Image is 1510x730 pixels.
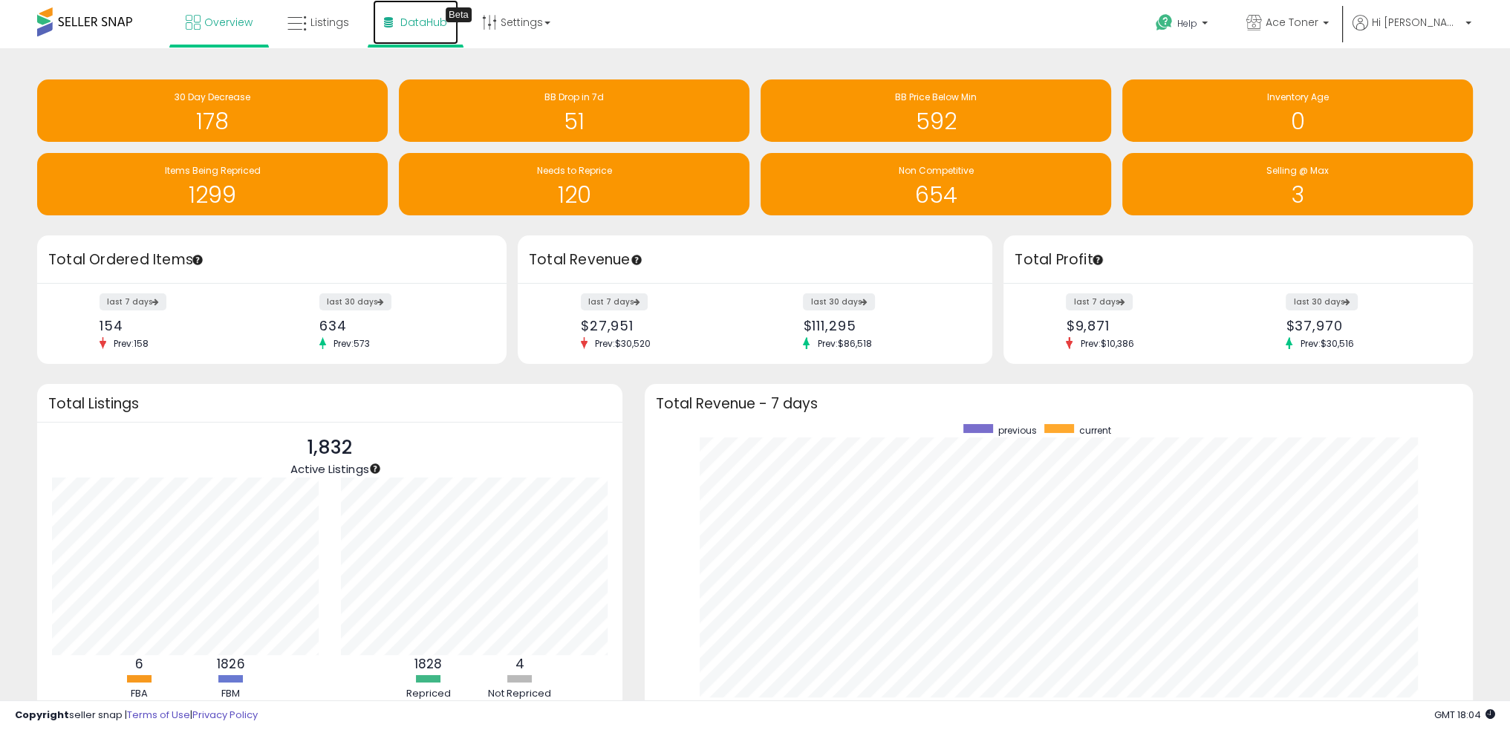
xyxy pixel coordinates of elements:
[100,318,261,333] div: 154
[1015,250,1462,270] h3: Total Profit
[537,164,612,177] span: Needs to Reprice
[319,293,391,310] label: last 30 days
[998,424,1037,437] span: previous
[1266,15,1318,30] span: Ace Toner
[15,708,258,723] div: seller snap | |
[1130,109,1465,134] h1: 0
[630,253,643,267] div: Tooltip anchor
[446,7,472,22] div: Tooltip anchor
[326,337,377,350] span: Prev: 573
[656,398,1462,409] h3: Total Revenue - 7 days
[45,183,380,207] h1: 1299
[406,109,742,134] h1: 51
[581,318,744,333] div: $27,951
[37,153,388,215] a: Items Being Repriced 1299
[95,687,184,701] div: FBA
[761,79,1111,142] a: BB Price Below Min 592
[175,91,250,103] span: 30 Day Decrease
[414,655,442,673] b: 1828
[384,687,473,701] div: Repriced
[165,164,261,177] span: Items Being Repriced
[100,293,166,310] label: last 7 days
[1155,13,1174,32] i: Get Help
[406,183,742,207] h1: 120
[48,250,495,270] h3: Total Ordered Items
[45,109,380,134] h1: 178
[290,434,368,462] p: 1,832
[1091,253,1104,267] div: Tooltip anchor
[1266,164,1329,177] span: Selling @ Max
[1267,91,1329,103] span: Inventory Age
[1073,337,1141,350] span: Prev: $10,386
[1122,153,1473,215] a: Selling @ Max 3
[895,91,977,103] span: BB Price Below Min
[319,318,481,333] div: 634
[1066,293,1133,310] label: last 7 days
[1177,17,1197,30] span: Help
[810,337,879,350] span: Prev: $86,518
[588,337,658,350] span: Prev: $30,520
[761,153,1111,215] a: Non Competitive 654
[1144,2,1223,48] a: Help
[803,318,966,333] div: $111,295
[1286,318,1447,333] div: $37,970
[191,253,204,267] div: Tooltip anchor
[204,15,253,30] span: Overview
[803,293,875,310] label: last 30 days
[186,687,276,701] div: FBM
[135,655,143,673] b: 6
[581,293,648,310] label: last 7 days
[544,91,604,103] span: BB Drop in 7d
[399,79,749,142] a: BB Drop in 7d 51
[400,15,447,30] span: DataHub
[290,461,368,477] span: Active Listings
[127,708,190,722] a: Terms of Use
[515,655,524,673] b: 4
[1066,318,1227,333] div: $9,871
[475,687,564,701] div: Not Repriced
[106,337,156,350] span: Prev: 158
[1286,293,1358,310] label: last 30 days
[768,183,1104,207] h1: 654
[310,15,349,30] span: Listings
[529,250,981,270] h3: Total Revenue
[368,462,382,475] div: Tooltip anchor
[1130,183,1465,207] h1: 3
[1353,15,1471,48] a: Hi [PERSON_NAME]
[1079,424,1111,437] span: current
[768,109,1104,134] h1: 592
[899,164,974,177] span: Non Competitive
[217,655,244,673] b: 1826
[399,153,749,215] a: Needs to Reprice 120
[1292,337,1361,350] span: Prev: $30,516
[37,79,388,142] a: 30 Day Decrease 178
[1122,79,1473,142] a: Inventory Age 0
[1372,15,1461,30] span: Hi [PERSON_NAME]
[48,398,611,409] h3: Total Listings
[1434,708,1495,722] span: 2025-10-14 18:04 GMT
[15,708,69,722] strong: Copyright
[192,708,258,722] a: Privacy Policy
